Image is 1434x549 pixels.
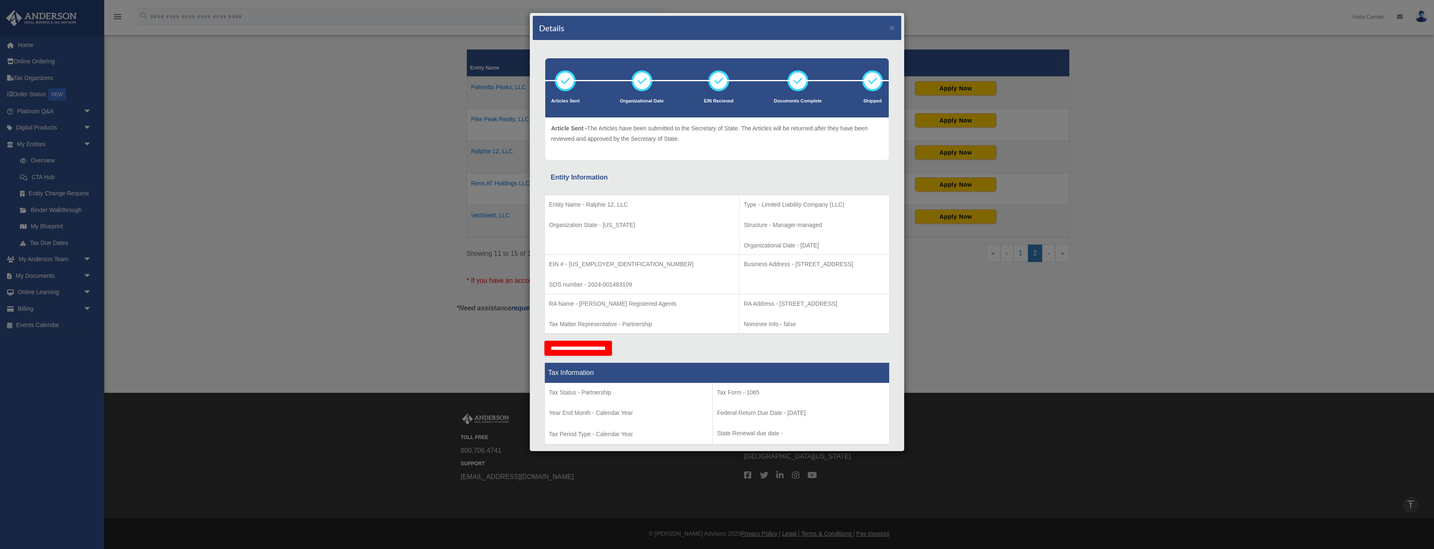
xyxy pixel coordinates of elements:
p: EIN Recieved [704,97,734,105]
td: Tax Period Type - Calendar Year [545,383,713,445]
span: Article Sent - [551,125,587,132]
p: Tax Status - Partnership [549,387,708,398]
p: SOS number - 2024-001483109 [549,279,735,290]
p: Nominee Info - false [744,319,885,329]
p: Tax Matter Representative - Partnership [549,319,735,329]
p: Organizational Date - [DATE] [744,240,885,251]
p: RA Address - [STREET_ADDRESS] [744,299,885,309]
p: Federal Return Due Date - [DATE] [717,408,885,418]
h4: Details [539,22,564,34]
p: State Renewal due date - [717,428,885,439]
div: Entity Information [551,172,883,183]
p: Business Address - [STREET_ADDRESS] [744,259,885,270]
button: × [890,23,895,32]
p: EIN # - [US_EMPLOYER_IDENTIFICATION_NUMBER] [549,259,735,270]
p: Documents Complete [774,97,822,105]
p: Year End Month - Calendar Year [549,408,708,418]
p: Tax Form - 1065 [717,387,885,398]
p: Organization State - [US_STATE] [549,220,735,230]
p: Type - Limited Liability Company (LLC) [744,200,885,210]
p: Entity Name - Ralphie 12, LLC [549,200,735,210]
p: RA Name - [PERSON_NAME] Registered Agents [549,299,735,309]
p: Structure - Manager-managed [744,220,885,230]
p: Shipped [862,97,883,105]
p: The Articles have been submitted to the Secretary of State. The Articles will be returned after t... [551,123,883,144]
p: Articles Sent [551,97,579,105]
th: Tax Information [545,363,890,383]
p: Organizational Date [620,97,664,105]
